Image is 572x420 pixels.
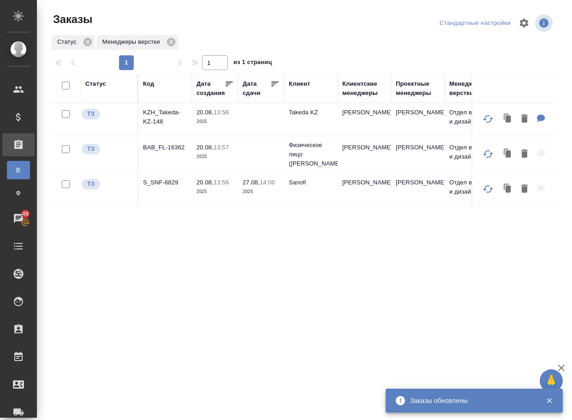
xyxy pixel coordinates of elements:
[81,108,133,120] div: Выставляет КМ при отправке заказа на расчет верстке (для тикета) или для уточнения сроков на прои...
[7,161,30,179] a: В
[87,144,95,154] p: ТЗ
[338,173,391,206] td: [PERSON_NAME]
[143,143,187,152] p: BAB_FL-16362
[410,396,532,405] div: Заказы обновлены
[214,109,229,116] p: 13:58
[540,396,559,405] button: Закрыть
[197,109,214,116] p: 20.08,
[499,110,517,129] button: Клонировать
[342,79,387,98] div: Клиентские менеджеры
[535,14,554,32] span: Посмотреть информацию
[81,178,133,190] div: Выставляет КМ при отправке заказа на расчет верстке (для тикета) или для уточнения сроков на прои...
[197,117,233,126] p: 2025
[87,179,95,189] p: ТЗ
[85,79,106,89] div: Статус
[12,166,25,175] span: В
[477,108,499,130] button: Обновить
[51,12,92,27] span: Заказы
[449,143,494,161] p: Отдел верстки и дизайна
[449,108,494,126] p: Отдел верстки и дизайна
[260,179,275,186] p: 14:00
[197,187,233,196] p: 2025
[396,79,440,98] div: Проектные менеджеры
[499,145,517,164] button: Клонировать
[243,79,270,98] div: Дата сдачи
[143,79,154,89] div: Код
[2,207,35,230] a: 49
[197,152,233,161] p: 2025
[214,179,229,186] p: 13:56
[17,209,34,219] span: 49
[338,138,391,171] td: [PERSON_NAME]
[87,109,95,118] p: ТЗ
[517,145,532,164] button: Удалить
[52,35,95,50] div: Статус
[243,187,280,196] p: 2025
[391,138,445,171] td: [PERSON_NAME]
[57,37,80,47] p: Статус
[449,178,494,196] p: Отдел верстки и дизайна
[143,178,187,187] p: S_SNF-6829
[197,79,225,98] div: Дата создания
[289,178,333,187] p: Sanofi
[540,369,563,392] button: 🙏
[289,108,333,117] p: Takeda KZ
[517,110,532,129] button: Удалить
[391,173,445,206] td: [PERSON_NAME]
[289,79,310,89] div: Клиент
[197,179,214,186] p: 20.08,
[102,37,163,47] p: Менеджеры верстки
[517,180,532,199] button: Удалить
[81,143,133,155] div: Выставляет КМ при отправке заказа на расчет верстке (для тикета) или для уточнения сроков на прои...
[289,141,333,168] p: Физическое лицо ([PERSON_NAME])
[543,371,559,390] span: 🙏
[97,35,179,50] div: Менеджеры верстки
[214,144,229,151] p: 13:57
[477,178,499,200] button: Обновить
[12,189,25,198] span: Ф
[243,179,260,186] p: 27.08,
[338,103,391,136] td: [PERSON_NAME]
[477,143,499,165] button: Обновить
[391,103,445,136] td: [PERSON_NAME]
[197,144,214,151] p: 20.08,
[449,79,494,98] div: Менеджеры верстки
[233,57,272,70] span: из 1 страниц
[437,16,513,30] div: split button
[499,180,517,199] button: Клонировать
[7,184,30,202] a: Ф
[143,108,187,126] p: KZH_Takeda-KZ-148
[513,12,535,34] span: Настроить таблицу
